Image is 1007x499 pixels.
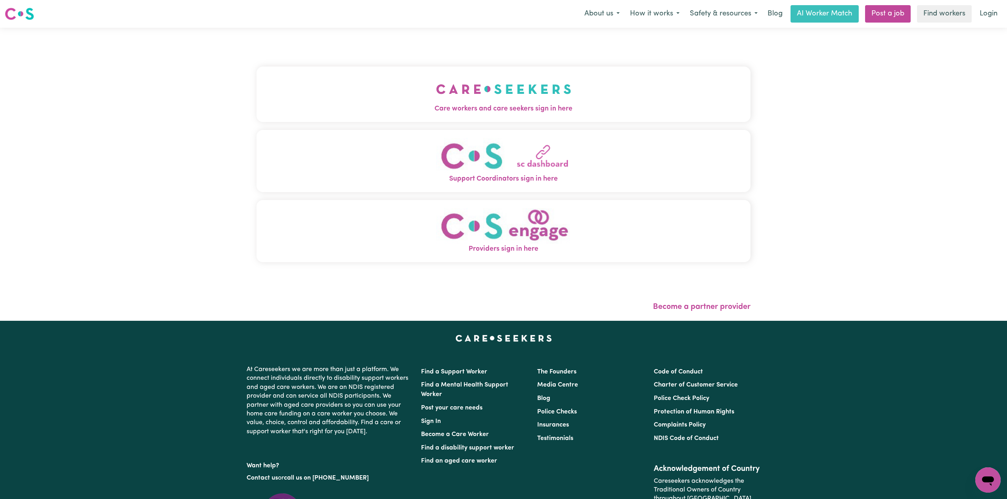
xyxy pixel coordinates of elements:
h2: Acknowledgement of Country [654,464,760,474]
a: Sign In [421,418,441,425]
a: Protection of Human Rights [654,409,734,415]
a: Insurances [537,422,569,428]
a: Find an aged care worker [421,458,497,464]
a: call us on [PHONE_NUMBER] [284,475,369,481]
p: Want help? [247,458,412,470]
a: Careseekers home page [456,335,552,341]
p: At Careseekers we are more than just a platform. We connect individuals directly to disability su... [247,362,412,439]
a: Find a Mental Health Support Worker [421,382,508,398]
a: Police Check Policy [654,395,709,402]
a: Become a partner provider [653,303,750,311]
span: Care workers and care seekers sign in here [257,104,750,114]
a: Testimonials [537,435,573,442]
a: Careseekers logo [5,5,34,23]
a: Charter of Customer Service [654,382,738,388]
button: Providers sign in here [257,200,750,262]
button: Care workers and care seekers sign in here [257,67,750,122]
a: Post your care needs [421,405,482,411]
a: AI Worker Match [791,5,859,23]
a: Contact us [247,475,278,481]
a: Find workers [917,5,972,23]
a: Code of Conduct [654,369,703,375]
a: Blog [537,395,550,402]
span: Providers sign in here [257,244,750,254]
img: Careseekers logo [5,7,34,21]
button: Safety & resources [685,6,763,22]
button: About us [579,6,625,22]
a: Police Checks [537,409,577,415]
a: Find a Support Worker [421,369,487,375]
a: Find a disability support worker [421,445,514,451]
iframe: Button to launch messaging window [975,467,1001,493]
span: Support Coordinators sign in here [257,174,750,184]
button: Support Coordinators sign in here [257,130,750,192]
a: Media Centre [537,382,578,388]
p: or [247,470,412,486]
a: NDIS Code of Conduct [654,435,719,442]
a: The Founders [537,369,576,375]
a: Blog [763,5,787,23]
a: Become a Care Worker [421,431,489,438]
button: How it works [625,6,685,22]
a: Post a job [865,5,911,23]
a: Login [975,5,1002,23]
a: Complaints Policy [654,422,706,428]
